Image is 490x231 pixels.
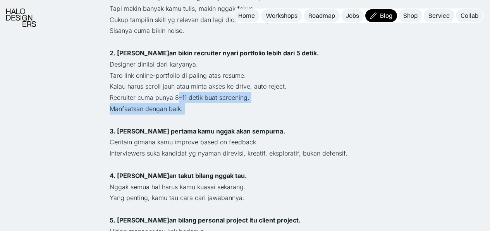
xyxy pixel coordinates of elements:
p: Interviewers suka kandidat yg nyaman direvisi, kreatif, eksploratif, bukan defensif. [110,148,381,159]
p: Recruiter cuma punya 8–11 detik buat screening. [110,92,381,103]
p: Nggak semua hal harus kamu kuasai sekarang. [110,181,381,193]
a: Roadmap [304,9,340,22]
a: Service [424,9,454,22]
p: Tapi makin banyak kamu tulis, makin nggak fokus. [110,3,381,14]
p: Designer dinilai dari karyanya. [110,59,381,70]
p: Kalau harus scroll jauh atau minta akses ke drive, auto reject. [110,81,381,92]
strong: 2. [PERSON_NAME]an bikin recruiter nyari portfolio lebih dari 5 detik. [110,49,319,57]
a: Blog [365,9,397,22]
a: Jobs [341,9,364,22]
p: Manfaatkan dengan baik. [110,103,381,115]
div: Jobs [346,12,359,20]
strong: 4. [PERSON_NAME]an takut bilang nggak tau. [110,172,247,180]
p: Taro link online-portfolio di paling atas resume. [110,70,381,81]
a: Collab [456,9,483,22]
div: Home [238,12,255,20]
a: Workshops [261,9,302,22]
p: Cukup tampilin skill yg relevan dan lagi dicari company. [110,14,381,26]
div: Shop [403,12,418,20]
p: ‍ [110,36,381,48]
p: Sisanya cuma bikin noise. [110,25,381,36]
a: Shop [399,9,422,22]
p: ‍ [110,115,381,126]
div: Workshops [266,12,297,20]
p: ‍ [110,159,381,170]
strong: 5. [PERSON_NAME]an bilang personal project itu client project. [110,216,301,224]
p: Ceritain gimana kamu improve based on feedback. [110,137,381,148]
p: Yang penting, kamu tau cara cari jawabannya. [110,192,381,204]
strong: 3. [PERSON_NAME] pertama kamu nggak akan sempurna. [110,127,285,135]
div: Roadmap [308,12,335,20]
p: ‍ [110,204,381,215]
div: Service [428,12,450,20]
div: Blog [380,12,392,20]
a: Home [234,9,260,22]
div: Collab [461,12,478,20]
